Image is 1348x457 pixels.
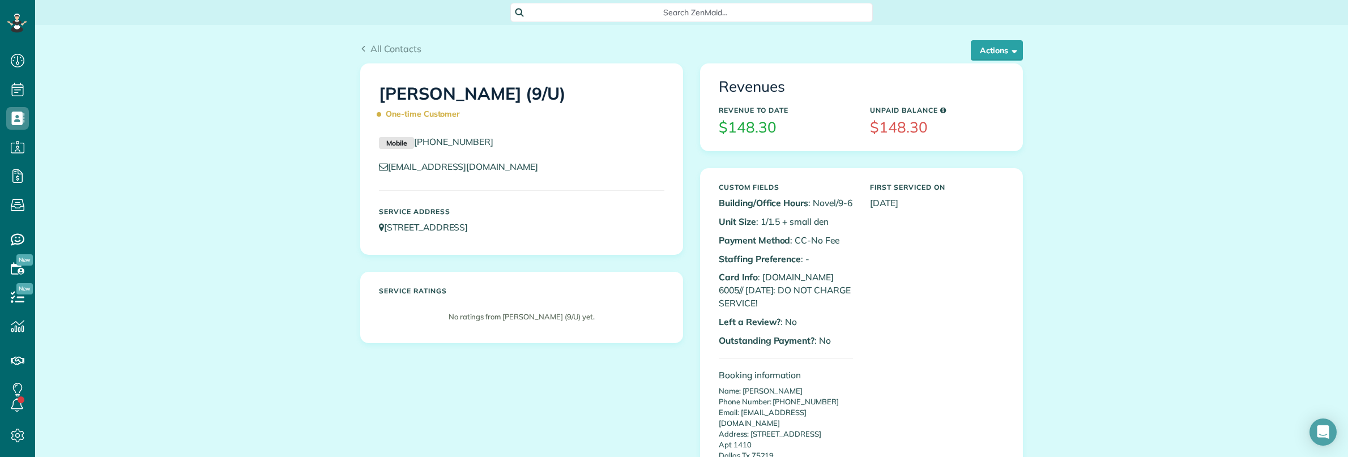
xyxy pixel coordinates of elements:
h5: Service Address [379,208,664,215]
b: Payment Method [719,234,790,246]
span: New [16,283,33,294]
p: : - [719,253,853,266]
h3: $148.30 [870,119,1004,136]
p: : 1/1.5 + small den [719,215,853,228]
button: Actions [971,40,1023,61]
p: [DATE] [870,197,1004,210]
p: : CC-No Fee [719,234,853,247]
a: All Contacts [360,42,421,55]
p: : No [719,334,853,347]
p: : [DOMAIN_NAME] 6005// [DATE]: DO NOT CHARGE SERVICE! [719,271,853,310]
h5: Custom Fields [719,183,853,191]
h5: Revenue to Date [719,106,853,114]
h3: $148.30 [719,119,853,136]
h1: [PERSON_NAME] (9/U) [379,84,664,124]
h5: First Serviced On [870,183,1004,191]
span: New [16,254,33,266]
span: One-time Customer [379,104,465,124]
p: : No [719,315,853,328]
p: No ratings from [PERSON_NAME] (9/U) yet. [385,311,659,322]
h3: Revenues [719,79,1004,95]
b: Left a Review? [719,316,780,327]
div: Open Intercom Messenger [1309,418,1337,446]
span: All Contacts [370,43,421,54]
b: Outstanding Payment? [719,335,814,346]
b: Unit Size [719,216,756,227]
b: Card Info [719,271,758,283]
h5: Unpaid Balance [870,106,1004,114]
b: Staffing Preference [719,253,801,264]
h5: Service ratings [379,287,664,294]
a: [EMAIL_ADDRESS][DOMAIN_NAME] [379,161,549,172]
h4: Booking information [719,370,853,380]
b: Building/Office Hours [719,197,808,208]
a: Mobile[PHONE_NUMBER] [379,136,493,147]
a: [STREET_ADDRESS] [379,221,479,233]
p: : Novel/9-6 [719,197,853,210]
small: Mobile [379,137,414,150]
